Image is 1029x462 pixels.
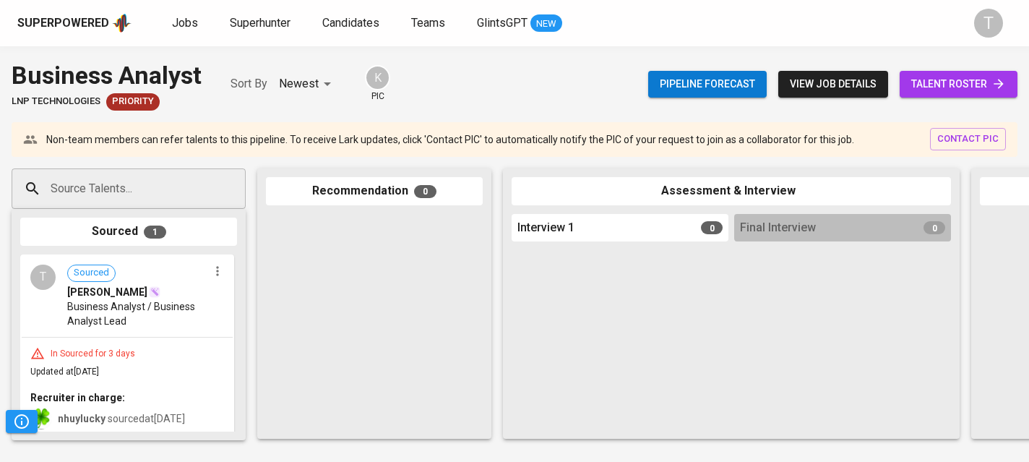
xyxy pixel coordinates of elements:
div: Newest [279,71,336,98]
p: Newest [279,75,319,93]
a: Superpoweredapp logo [17,12,132,34]
button: view job details [778,71,888,98]
button: Open [238,187,241,190]
div: K [365,65,390,90]
div: T [30,265,56,290]
span: Pipeline forecast [660,75,755,93]
span: NEW [530,17,562,31]
p: Non-team members can refer talents to this pipeline. To receive Lark updates, click 'Contact PIC'... [46,132,854,147]
span: LNP Technologies [12,95,100,108]
div: TSourced[PERSON_NAME]Business Analyst / Business Analyst LeadIn Sourced for 3 daysUpdated at[DATE... [20,254,234,440]
a: GlintsGPT NEW [477,14,562,33]
div: Recommendation [266,177,483,205]
span: [PERSON_NAME] [67,285,147,299]
div: In Sourced for 3 days [45,348,141,360]
b: Recruiter in charge: [30,392,125,403]
span: sourced at [DATE] [58,413,185,424]
button: contact pic [930,128,1006,150]
span: view job details [790,75,877,93]
a: Teams [411,14,448,33]
span: 1 [144,226,166,239]
div: New Job received from Demand Team [106,93,160,111]
img: f9493b8c-82b8-4f41-8722-f5d69bb1b761.jpg [30,408,52,429]
div: pic [365,65,390,103]
a: talent roster [900,71,1017,98]
span: Business Analyst / Business Analyst Lead [67,299,208,328]
span: Teams [411,16,445,30]
span: Interview 1 [517,220,574,236]
span: 0 [414,185,436,198]
span: Superhunter [230,16,290,30]
div: Sourced [20,218,237,246]
span: 0 [923,221,945,234]
a: Superhunter [230,14,293,33]
a: Jobs [172,14,201,33]
span: talent roster [911,75,1006,93]
span: Priority [106,95,160,108]
img: app logo [112,12,132,34]
span: 0 [701,221,723,234]
a: Candidates [322,14,382,33]
div: Business Analyst [12,58,202,93]
div: Assessment & Interview [512,177,951,205]
p: Sort By [231,75,267,93]
span: Final Interview [740,220,816,236]
span: GlintsGPT [477,16,528,30]
button: Pipeline forecast [648,71,767,98]
div: T [974,9,1003,38]
span: Sourced [68,266,115,280]
span: Updated at [DATE] [30,367,99,377]
b: nhuylucky [58,413,106,424]
img: magic_wand.svg [149,286,160,298]
button: Pipeline Triggers [6,410,38,433]
div: Superpowered [17,15,109,32]
span: Candidates [322,16,379,30]
span: Jobs [172,16,198,30]
span: contact pic [937,131,999,147]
